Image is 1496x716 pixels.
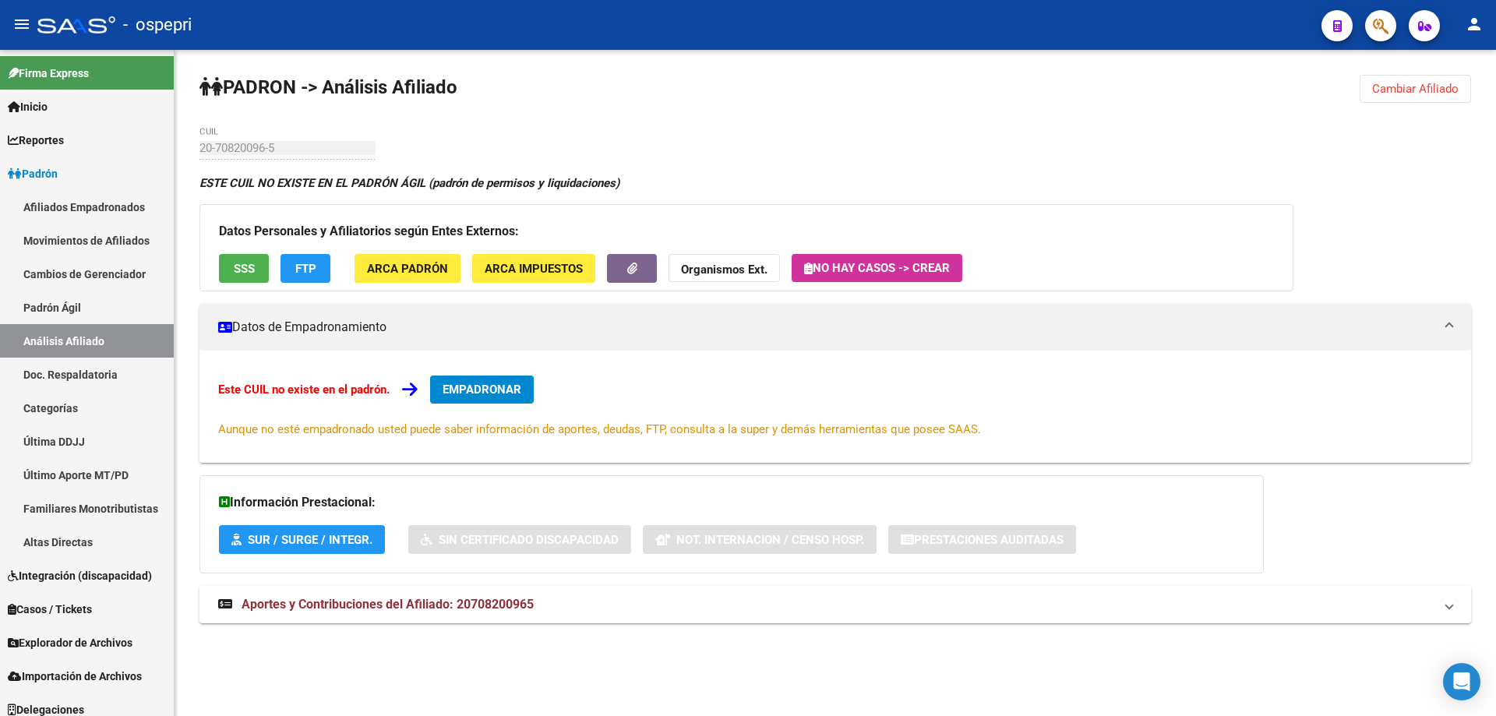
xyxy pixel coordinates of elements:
mat-icon: menu [12,15,31,34]
span: Reportes [8,132,64,149]
button: ARCA Impuestos [472,254,595,283]
div: Open Intercom Messenger [1443,663,1480,700]
h3: Datos Personales y Afiliatorios según Entes Externos: [219,220,1274,242]
span: Explorador de Archivos [8,634,132,651]
span: Sin Certificado Discapacidad [439,533,619,547]
button: Not. Internacion / Censo Hosp. [643,525,877,554]
strong: ESTE CUIL NO EXISTE EN EL PADRÓN ÁGIL (padrón de permisos y liquidaciones) [199,176,619,190]
span: Inicio [8,98,48,115]
span: Casos / Tickets [8,601,92,618]
h3: Información Prestacional: [219,492,1244,513]
div: Datos de Empadronamiento [199,351,1471,463]
span: Integración (discapacidad) [8,567,152,584]
button: Prestaciones Auditadas [888,525,1076,554]
span: SSS [234,262,255,276]
button: SUR / SURGE / INTEGR. [219,525,385,554]
button: SSS [219,254,269,283]
button: EMPADRONAR [430,376,534,404]
span: EMPADRONAR [443,383,521,397]
span: No hay casos -> Crear [804,261,950,275]
mat-panel-title: Datos de Empadronamiento [218,319,1434,336]
button: No hay casos -> Crear [792,254,962,282]
span: Aunque no esté empadronado usted puede saber información de aportes, deudas, FTP, consulta a la s... [218,422,981,436]
strong: PADRON -> Análisis Afiliado [199,76,457,98]
mat-expansion-panel-header: Aportes y Contribuciones del Afiliado: 20708200965 [199,586,1471,623]
span: Cambiar Afiliado [1372,82,1459,96]
span: Firma Express [8,65,89,82]
span: - ospepri [123,8,192,42]
span: Importación de Archivos [8,668,142,685]
button: FTP [280,254,330,283]
span: Aportes y Contribuciones del Afiliado: 20708200965 [242,597,534,612]
button: ARCA Padrón [355,254,460,283]
span: Prestaciones Auditadas [914,533,1064,547]
button: Organismos Ext. [669,254,780,283]
mat-expansion-panel-header: Datos de Empadronamiento [199,304,1471,351]
button: Sin Certificado Discapacidad [408,525,631,554]
strong: Este CUIL no existe en el padrón. [218,383,390,397]
span: ARCA Padrón [367,262,448,276]
strong: Organismos Ext. [681,263,767,277]
mat-icon: person [1465,15,1484,34]
button: Cambiar Afiliado [1360,75,1471,103]
span: SUR / SURGE / INTEGR. [248,533,372,547]
span: Padrón [8,165,58,182]
span: FTP [295,262,316,276]
span: Not. Internacion / Censo Hosp. [676,533,864,547]
span: ARCA Impuestos [485,262,583,276]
